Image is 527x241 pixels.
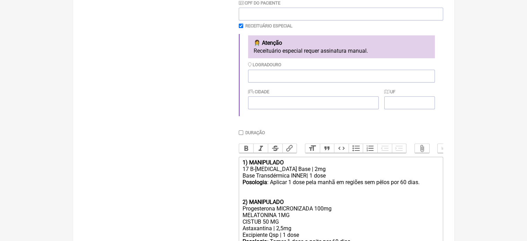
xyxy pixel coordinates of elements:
[377,144,392,153] button: Decrease Level
[242,205,439,232] div: Progesterona MICRONIZADA 100mg MELATONINA 1MG CISTUB 50 MG Astaxantina | 2,5mg
[239,144,254,153] button: Bold
[242,179,267,186] strong: Posologia
[239,0,280,6] label: CPF do Paciente
[415,144,429,153] button: Attach Files
[253,144,268,153] button: Italic
[320,144,334,153] button: Quote
[242,166,439,172] div: 17 B-[MEDICAL_DATA] Base | 2mg
[242,232,439,238] div: Excipiente Qsp | 1 dose
[254,40,429,46] h4: 👩‍⚕️ Atenção
[242,159,283,166] strong: 1) MANIPULADO
[438,144,452,153] button: Undo
[334,144,349,153] button: Code
[282,144,297,153] button: Link
[242,172,439,179] div: Base Transdérmica INNER| 1 dose
[245,23,292,28] label: Receituário Especial
[254,48,429,54] p: Receituário especial requer assinatura manual.
[363,144,377,153] button: Numbers
[248,62,281,67] label: Logradouro
[242,179,439,199] div: : Aplicar 1 dose pela manhã em regiões sem pêlos por 60 dias.
[268,144,282,153] button: Strikethrough
[248,89,269,94] label: Cidade
[242,199,283,205] strong: 2) MANIPULADO
[305,144,320,153] button: Heading
[392,144,406,153] button: Increase Level
[245,130,265,135] label: Duração
[349,144,363,153] button: Bullets
[384,89,395,94] label: UF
